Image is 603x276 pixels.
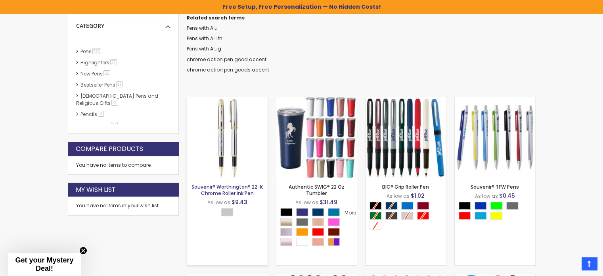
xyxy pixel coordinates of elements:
[116,81,123,87] span: 11
[490,212,502,220] div: Yellow
[207,199,230,206] span: As low as
[411,192,425,200] span: $1.02
[280,208,292,216] div: Black
[295,199,318,206] span: As low as
[459,212,471,220] div: Red
[191,183,263,197] a: Souvenir® Worthington® 22-K Chrome Roller Ink Pen
[276,97,357,104] a: Authentic SWIG® 22 Oz Tumbler
[187,45,221,52] a: Pens with A Lig
[78,48,104,55] a: Pens572
[76,145,143,153] strong: Compare Products
[187,66,269,73] a: chrome action pen goods accent
[221,208,237,218] div: Select A Color
[289,183,345,197] a: Authentic SWIG® 22 Oz Tumbler
[76,203,170,209] div: You have no items in your wish list.
[506,202,518,210] div: Grey
[387,193,410,199] span: As low as
[78,81,126,88] a: Bestseller Pens11
[187,25,218,31] a: Pens with A Li
[369,202,446,232] div: Select A Color
[459,202,471,210] div: Black
[76,185,116,194] strong: My Wish List
[280,208,357,248] div: Select A Color
[103,70,110,76] span: 21
[499,192,515,200] span: $0.45
[280,228,292,236] div: Blush
[92,48,101,54] span: 572
[187,97,268,178] img: Souvenir® Worthington® 22-K Chrome Roller Ink Pen
[78,70,113,77] a: New Pens21
[366,97,446,178] img: BIC® Grip Roller Pen
[79,247,87,255] button: Close teaser
[76,93,158,106] a: [DEMOGRAPHIC_DATA] Pens and Religious Gifts21
[475,212,486,220] div: Turquoise
[455,97,535,104] a: Souvenir® TFW Pens
[221,208,233,216] div: Silver
[490,202,502,210] div: Lime Green
[459,202,535,222] div: Select A Color
[455,97,535,178] img: Souvenir® TFW Pens
[320,198,337,206] span: $31.49
[187,56,266,63] a: chrome action pen good accent
[312,208,324,216] div: Navy Blue
[475,202,486,210] div: Blue
[78,111,107,118] a: Pencils9
[312,238,324,246] div: Coral
[111,100,118,106] span: 21
[78,59,120,66] a: Highlighters27
[417,202,429,210] div: Burgundy
[328,208,340,216] div: Aqua
[345,209,356,216] span: More
[296,218,308,226] div: Grey
[76,16,170,30] div: Category
[98,111,104,117] span: 9
[296,228,308,236] div: Orange
[187,15,536,21] dt: Related search terms
[382,183,429,190] a: BIC® Grip Roller Pen
[276,97,357,178] img: Authentic SWIG® 22 Oz Tumbler
[328,228,340,236] div: Maroon
[111,122,118,128] span: 11
[296,208,308,216] div: Royal Blue
[401,202,413,210] div: Blue Light
[538,255,603,276] iframe: Google Customer Reviews
[312,228,324,236] div: Red
[328,218,340,226] div: Pink
[344,209,357,217] a: More
[280,238,292,246] div: Rose Gold
[78,122,121,129] a: hp-featured11
[280,218,292,226] div: Champagne
[312,218,324,226] div: Peony
[110,59,117,65] span: 27
[15,256,73,272] span: Get your Mystery Deal!
[471,183,519,190] a: Souvenir® TFW Pens
[475,193,498,199] span: As low as
[68,156,179,175] div: You have no items to compare.
[366,97,446,104] a: BIC® Grip Roller Pen
[328,238,340,246] div: Orange|Purple
[8,253,81,276] div: Get your Mystery Deal!Close teaser
[296,238,308,246] div: White
[187,97,268,104] a: Souvenir® Worthington® 22-K Chrome Roller Ink Pen
[187,35,222,42] a: Pens with A Lifh
[232,198,247,206] span: $9.43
